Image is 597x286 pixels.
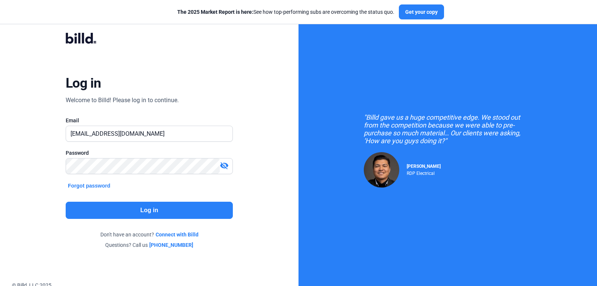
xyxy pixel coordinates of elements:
[66,202,233,219] button: Log in
[66,75,101,91] div: Log in
[407,169,441,176] div: RDP Electrical
[399,4,444,19] button: Get your copy
[364,152,399,188] img: Raul Pacheco
[407,164,441,169] span: [PERSON_NAME]
[66,182,113,190] button: Forgot password
[66,231,233,238] div: Don't have an account?
[149,241,193,249] a: [PHONE_NUMBER]
[66,96,179,105] div: Welcome to Billd! Please log in to continue.
[156,231,199,238] a: Connect with Billd
[66,241,233,249] div: Questions? Call us
[177,9,253,15] span: The 2025 Market Report is here:
[66,117,233,124] div: Email
[364,113,532,145] div: "Billd gave us a huge competitive edge. We stood out from the competition because we were able to...
[220,161,229,170] mat-icon: visibility_off
[66,149,233,157] div: Password
[177,8,394,16] div: See how top-performing subs are overcoming the status quo.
